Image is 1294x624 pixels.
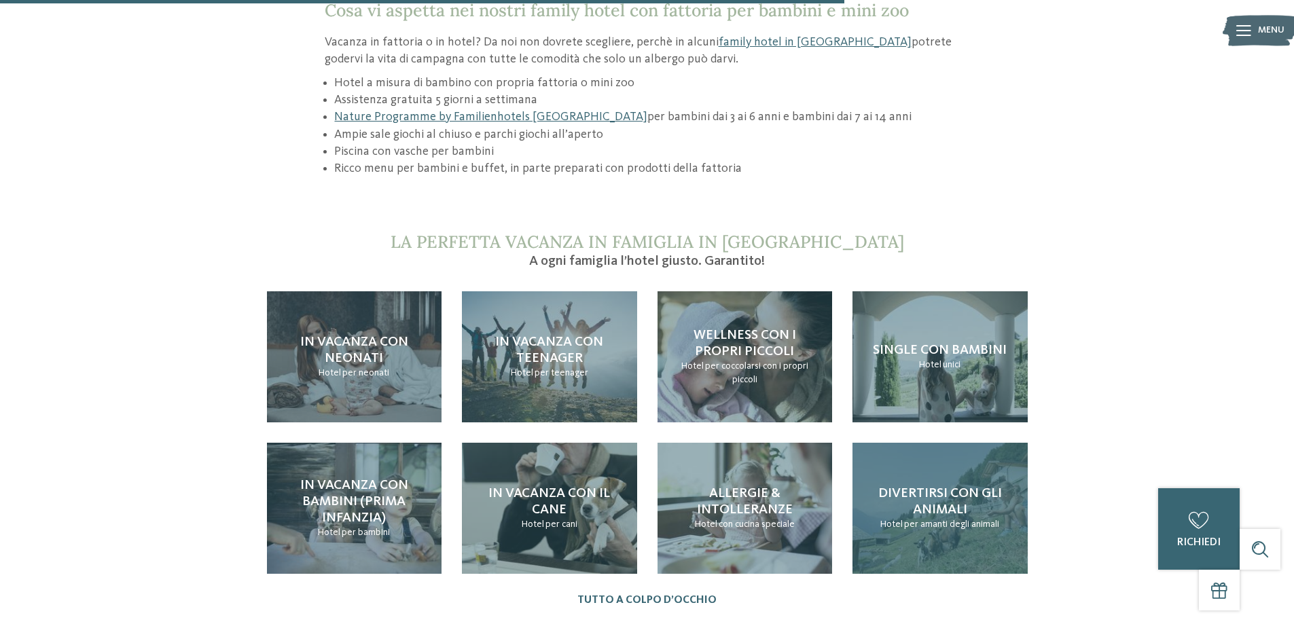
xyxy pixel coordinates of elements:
[342,528,390,537] span: per bambini
[719,519,795,529] span: con cucina speciale
[535,368,588,378] span: per teenager
[334,126,969,143] li: Ampie sale giochi al chiuso e parchi giochi all’aperto
[577,594,717,607] a: Tutto a colpo d’occhio
[705,361,808,384] span: per coccolarsi con i propri piccoli
[873,344,1007,357] span: Single con bambini
[300,335,408,365] span: In vacanza con neonati
[334,92,969,109] li: Assistenza gratuita 5 giorni a settimana
[697,487,793,517] span: Allergie & intolleranze
[334,109,969,126] li: per bambini dai 3 ai 6 anni e bambini dai 7 ai 14 anni
[318,528,340,537] span: Hotel
[529,255,765,268] span: A ogni famiglia l’hotel giusto. Garantito!
[695,519,717,529] span: Hotel
[1158,488,1240,570] a: richiedi
[943,360,960,369] span: unici
[267,443,442,574] a: Fattoria per bambini nei Familienhotel: un sogno In vacanza con bambini (prima infanzia) Hotel pe...
[880,519,903,529] span: Hotel
[719,36,912,48] a: family hotel in [GEOGRAPHIC_DATA]
[462,291,637,422] a: Fattoria per bambini nei Familienhotel: un sogno In vacanza con teenager Hotel per teenager
[681,361,704,371] span: Hotel
[300,479,408,525] span: In vacanza con bambini (prima infanzia)
[334,75,969,92] li: Hotel a misura di bambino con propria fattoria o mini zoo
[462,443,637,574] a: Fattoria per bambini nei Familienhotel: un sogno In vacanza con il cane Hotel per cani
[852,291,1028,422] a: Fattoria per bambini nei Familienhotel: un sogno Single con bambini Hotel unici
[904,519,999,529] span: per amanti degli animali
[919,360,941,369] span: Hotel
[545,519,577,529] span: per cani
[334,160,969,177] li: Ricco menu per bambini e buffet, in parte preparati con prodotti della fattoria
[267,291,442,422] a: Fattoria per bambini nei Familienhotel: un sogno In vacanza con neonati Hotel per neonati
[488,487,610,517] span: In vacanza con il cane
[694,329,796,359] span: Wellness con i propri piccoli
[495,335,603,365] span: In vacanza con teenager
[325,34,970,68] p: Vacanza in fattoria o in hotel? Da noi non dovrete scegliere, perchè in alcuni potrete godervi la...
[511,368,533,378] span: Hotel
[658,443,833,574] a: Fattoria per bambini nei Familienhotel: un sogno Allergie & intolleranze Hotel con cucina speciale
[658,291,833,422] a: Fattoria per bambini nei Familienhotel: un sogno Wellness con i propri piccoli Hotel per coccolar...
[319,368,341,378] span: Hotel
[522,519,544,529] span: Hotel
[334,111,647,123] a: Nature Programme by Familienhotels [GEOGRAPHIC_DATA]
[342,368,389,378] span: per neonati
[334,143,969,160] li: Piscina con vasche per bambini
[852,443,1028,574] a: Fattoria per bambini nei Familienhotel: un sogno Divertirsi con gli animali Hotel per amanti degl...
[391,231,904,253] span: La perfetta vacanza in famiglia in [GEOGRAPHIC_DATA]
[1177,537,1221,548] span: richiedi
[878,487,1002,517] span: Divertirsi con gli animali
